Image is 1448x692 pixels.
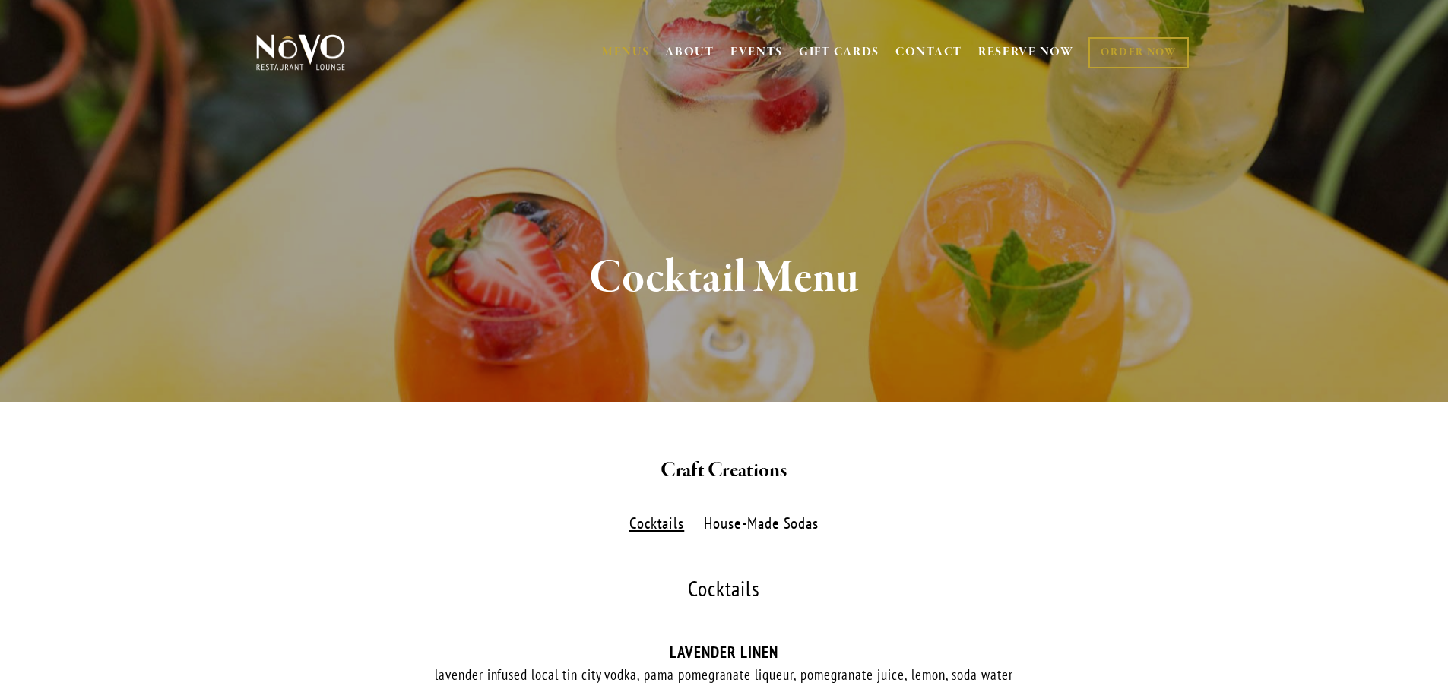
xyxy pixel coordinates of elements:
[730,45,783,60] a: EVENTS
[696,513,827,535] label: House-Made Sodas
[281,455,1168,487] h2: Craft Creations
[602,45,650,60] a: MENUS
[281,254,1168,303] h1: Cocktail Menu
[799,38,879,67] a: GIFT CARDS
[665,45,714,60] a: ABOUT
[1088,37,1188,68] a: ORDER NOW
[253,643,1196,662] div: LAVENDER LINEN
[253,578,1196,600] div: Cocktails
[253,33,348,71] img: Novo Restaurant &amp; Lounge
[895,38,962,67] a: CONTACT
[253,665,1196,684] div: lavender infused local tin city vodka, pama pomegranate liqueur, pomegranate juice, lemon, soda w...
[978,38,1074,67] a: RESERVE NOW
[621,513,692,535] label: Cocktails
